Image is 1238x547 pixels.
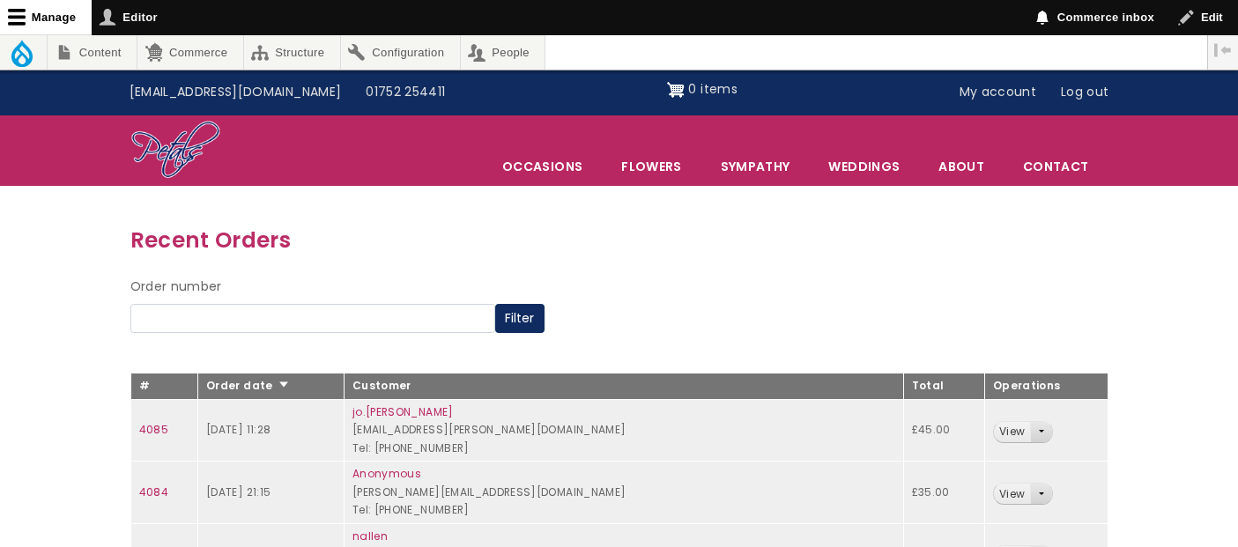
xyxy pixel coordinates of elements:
a: 4084 [139,484,168,499]
td: [PERSON_NAME][EMAIL_ADDRESS][DOMAIN_NAME] Tel: [PHONE_NUMBER] [344,462,903,524]
button: Vertical orientation [1208,35,1238,65]
a: jo.[PERSON_NAME] [352,404,454,419]
time: [DATE] 11:28 [206,422,271,437]
th: Customer [344,373,903,400]
th: # [130,373,198,400]
span: Weddings [810,148,918,185]
a: [EMAIL_ADDRESS][DOMAIN_NAME] [117,76,354,109]
a: Structure [244,35,340,70]
td: £35.00 [903,462,984,524]
a: Commerce [137,35,242,70]
img: Shopping cart [667,76,685,104]
td: [EMAIL_ADDRESS][PERSON_NAME][DOMAIN_NAME] Tel: [PHONE_NUMBER] [344,399,903,462]
a: Order date [206,378,290,393]
img: Home [130,120,221,181]
a: People [461,35,545,70]
td: £45.00 [903,399,984,462]
a: About [920,148,1003,185]
a: My account [947,76,1049,109]
h3: Recent Orders [130,223,1108,257]
label: Order number [130,277,222,298]
a: View [994,484,1030,504]
a: Log out [1049,76,1121,109]
a: nallen [352,529,388,543]
a: Sympathy [702,148,809,185]
span: Occasions [484,148,601,185]
a: 4085 [139,422,168,437]
a: Contact [1004,148,1107,185]
a: Shopping cart 0 items [667,76,738,104]
a: Configuration [341,35,460,70]
button: Filter [495,304,545,334]
a: Content [48,35,137,70]
th: Operations [984,373,1108,400]
a: 01752 254411 [353,76,457,109]
a: Flowers [603,148,700,185]
time: [DATE] 21:15 [206,484,271,499]
th: Total [903,373,984,400]
a: Anonymous [352,466,421,481]
span: 0 items [688,80,737,98]
a: View [994,422,1030,442]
